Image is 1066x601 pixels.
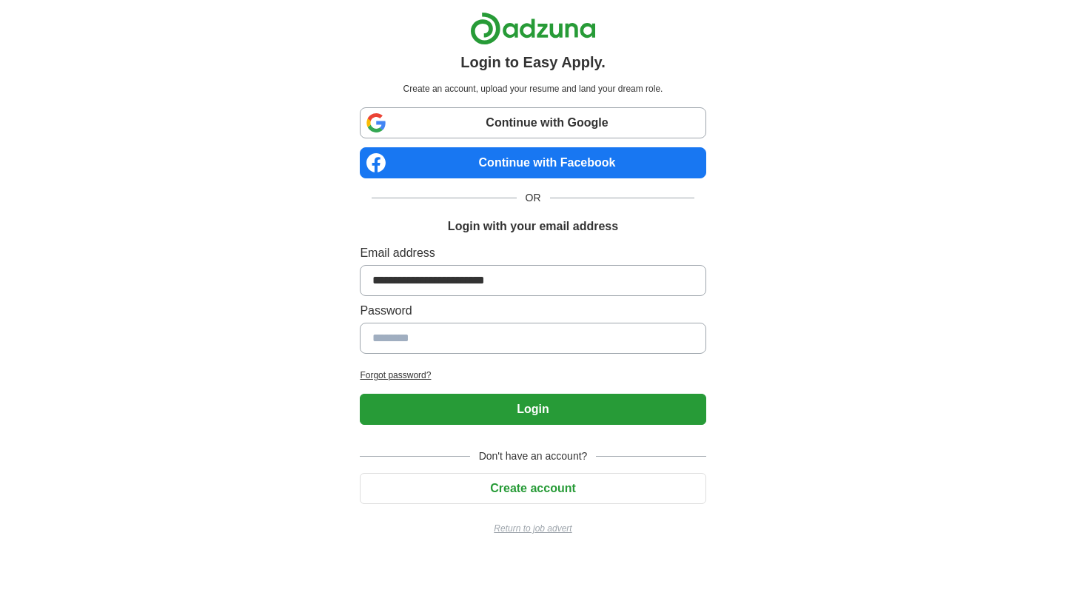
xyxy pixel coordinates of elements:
a: Forgot password? [360,369,705,382]
button: Create account [360,473,705,504]
label: Password [360,302,705,320]
span: OR [517,190,550,206]
a: Return to job advert [360,522,705,535]
button: Login [360,394,705,425]
img: Adzuna logo [470,12,596,45]
a: Create account [360,482,705,494]
p: Create an account, upload your resume and land your dream role. [363,82,703,95]
h1: Login to Easy Apply. [460,51,606,73]
span: Don't have an account? [470,449,597,464]
a: Continue with Facebook [360,147,705,178]
a: Continue with Google [360,107,705,138]
h1: Login with your email address [448,218,618,235]
label: Email address [360,244,705,262]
